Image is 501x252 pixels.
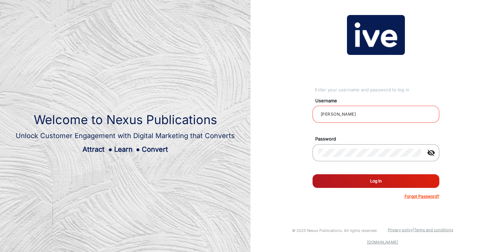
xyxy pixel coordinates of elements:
[16,131,235,141] div: Unlock Customer Engagement with Digital Marketing that Converts
[405,193,439,199] p: Forgot Password?
[423,149,439,157] mat-icon: visibility_off
[313,174,439,188] button: Log In
[292,228,378,233] small: © 2025 Nexus Publications. All rights reserved.
[388,227,413,232] a: Privacy policy
[413,227,414,232] a: |
[315,87,439,93] div: Enter your username and password to log in
[16,113,235,127] h1: Welcome to Nexus Publications
[347,15,405,55] img: vmg-logo
[310,98,447,104] mat-label: Username
[367,240,398,244] a: [DOMAIN_NAME]
[16,144,235,154] div: Attract Learn Convert
[414,227,453,232] a: Terms and conditions
[108,145,112,153] span: ●
[310,136,447,143] mat-label: Password
[136,145,140,153] span: ●
[318,110,434,118] input: Your username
